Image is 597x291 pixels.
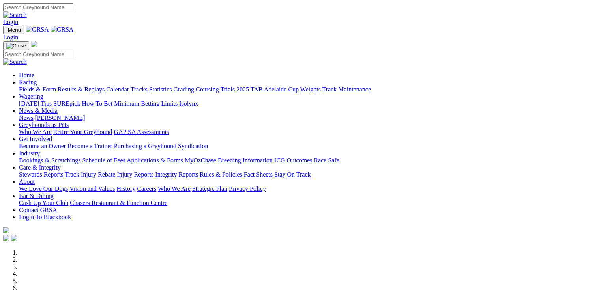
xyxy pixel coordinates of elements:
[3,26,24,34] button: Toggle navigation
[185,157,216,164] a: MyOzChase
[19,214,71,220] a: Login To Blackbook
[31,41,37,47] img: logo-grsa-white.png
[19,157,594,164] div: Industry
[19,171,63,178] a: Stewards Reports
[3,235,9,241] img: facebook.svg
[65,171,115,178] a: Track Injury Rebate
[19,100,594,107] div: Wagering
[116,185,135,192] a: History
[192,185,227,192] a: Strategic Plan
[131,86,148,93] a: Tracks
[19,150,40,157] a: Industry
[274,171,311,178] a: Stay On Track
[19,164,61,171] a: Care & Integrity
[314,157,339,164] a: Race Safe
[106,86,129,93] a: Calendar
[51,26,74,33] img: GRSA
[11,235,17,241] img: twitter.svg
[3,19,18,25] a: Login
[69,185,115,192] a: Vision and Values
[67,143,112,149] a: Become a Trainer
[3,41,29,50] button: Toggle navigation
[70,200,167,206] a: Chasers Restaurant & Function Centre
[53,100,80,107] a: SUREpick
[244,171,273,178] a: Fact Sheets
[58,86,105,93] a: Results & Replays
[117,171,153,178] a: Injury Reports
[19,178,35,185] a: About
[19,114,594,121] div: News & Media
[82,100,113,107] a: How To Bet
[19,86,56,93] a: Fields & Form
[3,227,9,233] img: logo-grsa-white.png
[3,58,27,65] img: Search
[137,185,156,192] a: Careers
[19,129,594,136] div: Greyhounds as Pets
[19,114,33,121] a: News
[3,50,73,58] input: Search
[236,86,299,93] a: 2025 TAB Adelaide Cup
[3,3,73,11] input: Search
[19,100,52,107] a: [DATE] Tips
[6,43,26,49] img: Close
[174,86,194,93] a: Grading
[19,107,58,114] a: News & Media
[19,207,57,213] a: Contact GRSA
[19,185,68,192] a: We Love Our Dogs
[19,93,43,100] a: Wagering
[229,185,266,192] a: Privacy Policy
[274,157,312,164] a: ICG Outcomes
[19,157,80,164] a: Bookings & Scratchings
[19,79,37,86] a: Racing
[196,86,219,93] a: Coursing
[114,143,176,149] a: Purchasing a Greyhound
[26,26,49,33] img: GRSA
[19,129,52,135] a: Who We Are
[179,100,198,107] a: Isolynx
[19,86,594,93] div: Racing
[19,143,66,149] a: Become an Owner
[114,100,178,107] a: Minimum Betting Limits
[3,34,18,41] a: Login
[82,157,125,164] a: Schedule of Fees
[19,171,594,178] div: Care & Integrity
[158,185,191,192] a: Who We Are
[114,129,169,135] a: GAP SA Assessments
[218,157,273,164] a: Breeding Information
[322,86,371,93] a: Track Maintenance
[8,27,21,33] span: Menu
[3,11,27,19] img: Search
[19,143,594,150] div: Get Involved
[19,200,594,207] div: Bar & Dining
[127,157,183,164] a: Applications & Forms
[19,121,69,128] a: Greyhounds as Pets
[35,114,85,121] a: [PERSON_NAME]
[19,72,34,78] a: Home
[19,200,68,206] a: Cash Up Your Club
[220,86,235,93] a: Trials
[53,129,112,135] a: Retire Your Greyhound
[155,171,198,178] a: Integrity Reports
[19,192,54,199] a: Bar & Dining
[19,185,594,192] div: About
[149,86,172,93] a: Statistics
[178,143,208,149] a: Syndication
[300,86,321,93] a: Weights
[19,136,52,142] a: Get Involved
[200,171,242,178] a: Rules & Policies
